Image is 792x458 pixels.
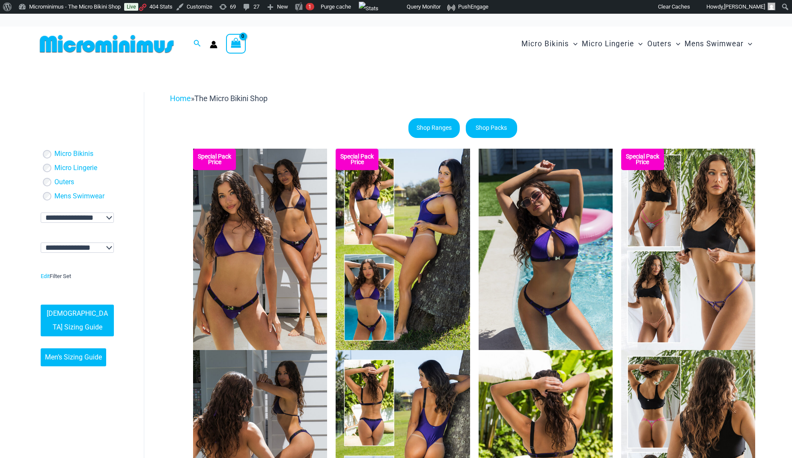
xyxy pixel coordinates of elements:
[359,2,378,15] img: Views over 48 hours. Click for more Jetpack Stats.
[336,154,378,165] b: Special Pack Price
[124,3,138,11] a: Live
[580,31,645,57] a: Micro LingerieMenu ToggleMenu Toggle
[479,149,613,350] img: Bond Indigo 393 Top 285 Cheeky Bikini 10
[193,149,327,350] img: Bond Indigo Tri Top Pack (1)
[336,149,470,350] img: Bond Inidgo Collection Pack (10)
[41,305,114,336] a: [DEMOGRAPHIC_DATA] Sizing Guide
[744,33,752,55] span: Menu Toggle
[582,33,634,55] span: Micro Lingerie
[521,33,569,55] span: Micro Bikinis
[54,164,97,173] a: Micro Lingerie
[193,154,236,165] b: Special Pack Price
[645,31,682,57] a: OutersMenu ToggleMenu Toggle
[41,242,114,253] select: wpc-taxonomy-pa_color-745992
[672,33,680,55] span: Menu Toggle
[682,31,754,57] a: Mens SwimwearMenu ToggleMenu Toggle
[41,348,106,366] a: Men’s Sizing Guide
[170,94,268,103] span: »
[408,118,460,138] a: Shop Ranges
[194,94,268,103] span: The Micro Bikini Shop
[226,34,246,54] a: View Shopping Cart, empty
[41,273,50,279] a: Edit
[519,31,580,57] a: Micro BikinisMenu ToggleMenu Toggle
[41,213,114,223] select: wpc-taxonomy-pa_fabric-type-745991
[54,192,104,201] a: Mens Swimwear
[54,178,74,187] a: Outers
[466,118,517,138] a: Shop Packs
[308,3,311,10] span: 1
[210,41,217,48] a: Account icon link
[724,3,765,10] span: [PERSON_NAME]
[518,30,756,58] nav: Site Navigation
[41,271,114,282] div: Filter Set
[647,33,672,55] span: Outers
[54,150,93,159] a: Micro Bikinis
[194,39,201,49] a: Search icon link
[569,33,578,55] span: Menu Toggle
[621,154,664,165] b: Special Pack Price
[170,94,191,103] a: Home
[621,149,755,350] img: Collection Pack (9)
[634,33,643,55] span: Menu Toggle
[36,34,177,54] img: MM SHOP LOGO FLAT
[685,33,744,55] span: Mens Swimwear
